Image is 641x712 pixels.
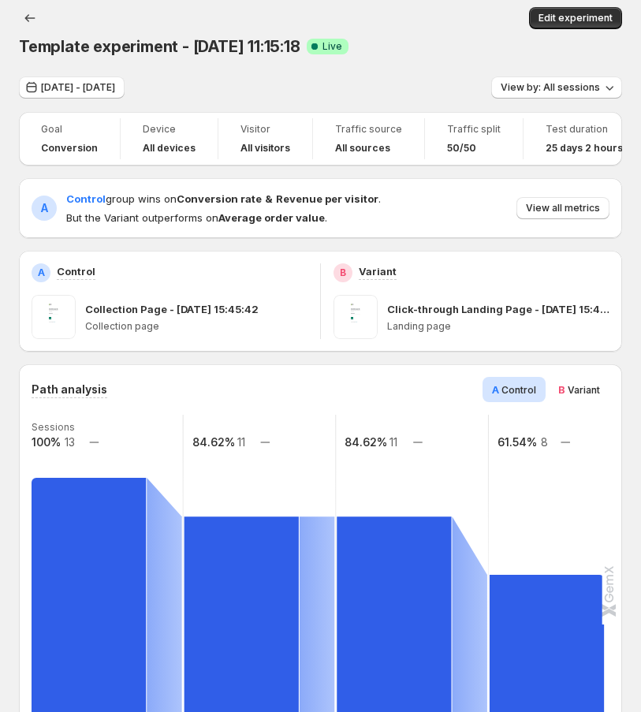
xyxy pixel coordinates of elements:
[32,382,107,397] h3: Path analysis
[192,435,235,449] text: 84.62%
[322,40,342,53] span: Live
[240,123,290,136] span: Visitor
[66,192,106,205] span: Control
[32,435,61,449] text: 100%
[240,121,290,156] a: VisitorAll visitors
[85,301,259,317] p: Collection Page - [DATE] 15:45:42
[32,295,76,339] img: Collection Page - Aug 28, 15:45:42
[492,383,499,396] span: A
[335,123,402,136] span: Traffic source
[334,295,378,339] img: Click-through Landing Page - Aug 28, 15:46:31
[558,383,565,396] span: B
[276,192,378,205] strong: Revenue per visitor
[32,421,75,433] text: Sessions
[177,192,262,205] strong: Conversion rate
[516,197,609,219] button: View all metrics
[447,123,501,136] span: Traffic split
[345,435,387,449] text: 84.62%
[529,7,622,29] button: Edit experiment
[526,202,600,214] span: View all metrics
[387,301,609,317] p: Click-through Landing Page - [DATE] 15:46:31
[19,37,300,56] span: Template experiment - [DATE] 11:15:18
[539,12,613,24] span: Edit experiment
[143,123,196,136] span: Device
[491,76,622,99] button: View by: All sessions
[237,435,245,449] text: 11
[240,142,290,155] h4: All visitors
[359,263,397,279] p: Variant
[65,435,75,449] text: 13
[85,320,307,333] p: Collection page
[568,384,600,396] span: Variant
[41,142,98,155] span: Conversion
[19,76,125,99] button: [DATE] - [DATE]
[390,435,398,449] text: 11
[447,121,501,156] a: Traffic split50/50
[66,210,381,226] span: But the Variant outperforms on .
[340,267,346,279] h2: B
[218,211,325,224] strong: Average order value
[447,142,476,155] span: 50/50
[335,142,390,155] h4: All sources
[541,435,548,449] text: 8
[41,81,115,94] span: [DATE] - [DATE]
[38,267,45,279] h2: A
[41,200,48,216] h2: A
[143,121,196,156] a: DeviceAll devices
[57,263,95,279] p: Control
[265,192,273,205] strong: &
[335,121,402,156] a: Traffic sourceAll sources
[501,384,536,396] span: Control
[498,435,537,449] text: 61.54%
[19,7,41,29] button: Back
[143,142,196,155] h4: All devices
[41,123,98,136] span: Goal
[501,81,600,94] span: View by: All sessions
[41,121,98,156] a: GoalConversion
[387,320,609,333] p: Landing page
[66,192,381,205] span: group wins on .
